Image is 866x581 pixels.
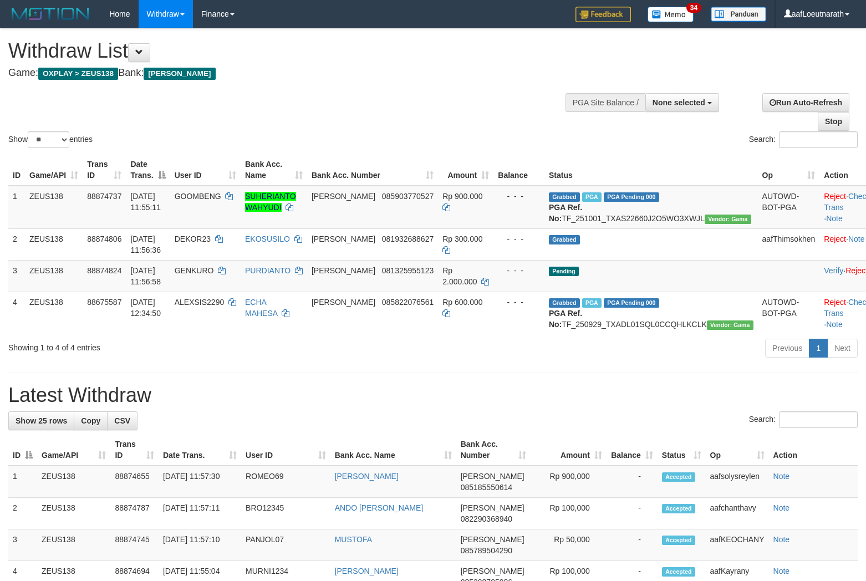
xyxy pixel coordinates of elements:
a: Reject [824,298,846,307]
td: 88874745 [110,529,159,561]
th: Trans ID: activate to sort column ascending [83,154,126,186]
td: ZEUS138 [25,228,83,260]
th: Date Trans.: activate to sort column descending [126,154,170,186]
td: AUTOWD-BOT-PGA [758,292,820,334]
span: [PERSON_NAME] [312,298,375,307]
a: EKOSUSILO [245,235,290,243]
span: PGA Pending [604,192,659,202]
a: Note [826,320,843,329]
span: Vendor URL: https://trx31.1velocity.biz [707,320,753,330]
span: ALEXSIS2290 [175,298,225,307]
span: PGA Pending [604,298,659,308]
span: Rp 2.000.000 [442,266,477,286]
td: Rp 100,000 [531,498,606,529]
img: Feedback.jpg [575,7,631,22]
span: Copy 082290368940 to clipboard [461,514,512,523]
span: OXPLAY > ZEUS138 [38,68,118,80]
th: Bank Acc. Number: activate to sort column ascending [456,434,531,466]
div: Showing 1 to 4 of 4 entries [8,338,353,353]
span: Copy 081932688627 to clipboard [382,235,434,243]
a: 1 [809,339,828,358]
a: Note [773,472,790,481]
span: Vendor URL: https://trx31.1velocity.biz [705,215,751,224]
th: Action [769,434,858,466]
span: [DATE] 11:56:36 [130,235,161,254]
a: Next [827,339,858,358]
td: TF_250929_TXADL01SQL0CCQHLKCLK [544,292,758,334]
span: Accepted [662,504,695,513]
span: Copy 085822076561 to clipboard [382,298,434,307]
span: CSV [114,416,130,425]
th: ID: activate to sort column descending [8,434,37,466]
th: Op: activate to sort column ascending [758,154,820,186]
a: Note [848,235,865,243]
b: PGA Ref. No: [549,203,582,223]
td: ZEUS138 [25,260,83,292]
img: MOTION_logo.png [8,6,93,22]
span: [PERSON_NAME] [144,68,215,80]
div: - - - [498,297,540,308]
span: Grabbed [549,298,580,308]
th: Balance [493,154,544,186]
th: Game/API: activate to sort column ascending [25,154,83,186]
td: Rp 900,000 [531,466,606,498]
span: Marked by aafpengsreynich [582,298,602,308]
td: AUTOWD-BOT-PGA [758,186,820,229]
span: Copy 081325955123 to clipboard [382,266,434,275]
span: Grabbed [549,235,580,244]
span: [PERSON_NAME] [312,266,375,275]
span: Marked by aafsolysreylen [582,192,602,202]
th: Status: activate to sort column ascending [658,434,706,466]
label: Show entries [8,131,93,148]
a: Reject [824,192,846,201]
th: Bank Acc. Number: activate to sort column ascending [307,154,438,186]
th: Bank Acc. Name: activate to sort column ascending [330,434,456,466]
td: 2 [8,228,25,260]
td: - [607,498,658,529]
td: 1 [8,186,25,229]
select: Showentries [28,131,69,148]
th: Bank Acc. Name: activate to sort column ascending [241,154,307,186]
span: Accepted [662,567,695,577]
span: Accepted [662,472,695,482]
span: [PERSON_NAME] [312,192,375,201]
th: Balance: activate to sort column ascending [607,434,658,466]
a: Copy [74,411,108,430]
div: - - - [498,233,540,244]
h1: Withdraw List [8,40,566,62]
td: 88874787 [110,498,159,529]
b: PGA Ref. No: [549,309,582,329]
div: PGA Site Balance / [566,93,645,112]
a: Reject [824,235,846,243]
a: SUHERIANTO WAHYUDI [245,192,296,212]
span: [PERSON_NAME] [461,567,524,575]
td: 4 [8,292,25,334]
td: aafKEOCHANY [706,529,769,561]
a: Note [826,214,843,223]
th: User ID: activate to sort column ascending [170,154,241,186]
span: 88675587 [87,298,121,307]
a: Note [773,503,790,512]
span: Copy 085903770527 to clipboard [382,192,434,201]
label: Search: [749,131,858,148]
input: Search: [779,131,858,148]
td: 88874655 [110,466,159,498]
th: Date Trans.: activate to sort column ascending [159,434,241,466]
a: ANDO [PERSON_NAME] [335,503,423,512]
span: Show 25 rows [16,416,67,425]
a: CSV [107,411,137,430]
span: [DATE] 11:55:11 [130,192,161,212]
img: Button%20Memo.svg [648,7,694,22]
h4: Game: Bank: [8,68,566,79]
a: Note [773,567,790,575]
td: TF_251001_TXAS22660J2O5WO3XWJL [544,186,758,229]
td: - [607,466,658,498]
th: User ID: activate to sort column ascending [241,434,330,466]
div: - - - [498,191,540,202]
span: 88874824 [87,266,121,275]
a: Stop [818,112,849,131]
th: Amount: activate to sort column ascending [438,154,493,186]
td: ZEUS138 [25,292,83,334]
a: Previous [765,339,809,358]
span: [DATE] 11:56:58 [130,266,161,286]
